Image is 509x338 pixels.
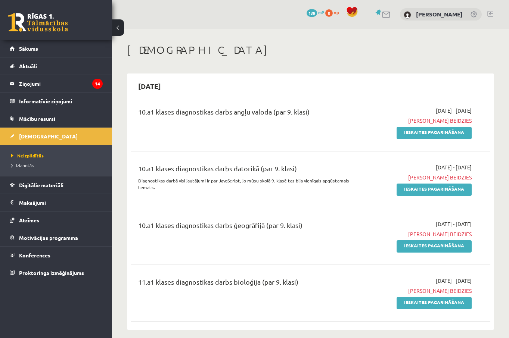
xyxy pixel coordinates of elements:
div: 11.a1 klases diagnostikas darbs bioloģijā (par 9. klasi) [138,277,357,291]
span: [DATE] - [DATE] [436,220,472,228]
a: Sākums [10,40,103,57]
span: [PERSON_NAME] beidzies [368,230,472,238]
span: [DATE] - [DATE] [436,107,472,115]
a: 128 mP [307,9,324,15]
span: [PERSON_NAME] beidzies [368,117,472,125]
span: mP [318,9,324,15]
a: Aktuāli [10,57,103,75]
span: [DEMOGRAPHIC_DATA] [19,133,78,140]
div: 10.a1 klases diagnostikas darbs datorikā (par 9. klasi) [138,163,357,177]
span: [PERSON_NAME] beidzies [368,173,472,181]
a: Proktoringa izmēģinājums [10,264,103,281]
a: Ieskaites pagarināšana [397,127,472,139]
span: 0 [325,9,333,17]
h2: [DATE] [131,77,168,95]
span: Konferences [19,252,50,259]
h1: [DEMOGRAPHIC_DATA] [127,44,494,56]
a: Informatīvie ziņojumi [10,93,103,110]
a: Motivācijas programma [10,229,103,246]
a: Izlabotās [11,162,105,169]
div: 10.a1 klases diagnostikas darbs ģeogrāfijā (par 9. klasi) [138,220,357,234]
span: Aktuāli [19,63,37,69]
span: Proktoringa izmēģinājums [19,269,84,276]
span: [PERSON_NAME] beidzies [368,287,472,295]
a: Atzīmes [10,212,103,229]
a: Ziņojumi14 [10,75,103,92]
a: Rīgas 1. Tālmācības vidusskola [8,13,68,32]
a: Maksājumi [10,194,103,211]
span: [DATE] - [DATE] [436,163,472,171]
a: 0 xp [325,9,342,15]
legend: Informatīvie ziņojumi [19,93,103,110]
span: xp [334,9,339,15]
a: Mācību resursi [10,110,103,127]
span: Atzīmes [19,217,39,223]
legend: Maksājumi [19,194,103,211]
a: [PERSON_NAME] [416,10,463,18]
span: 128 [307,9,317,17]
span: Sākums [19,45,38,52]
div: 10.a1 klases diagnostikas darbs angļu valodā (par 9. klasi) [138,107,357,121]
span: Neizpildītās [11,153,44,159]
span: Motivācijas programma [19,234,78,241]
img: Diāna Bistrjakova [404,11,411,19]
a: Ieskaites pagarināšana [397,184,472,196]
span: Mācību resursi [19,115,55,122]
span: [DATE] - [DATE] [436,277,472,285]
a: Ieskaites pagarināšana [397,240,472,253]
a: [DEMOGRAPHIC_DATA] [10,128,103,145]
a: Ieskaites pagarināšana [397,297,472,309]
a: Digitālie materiāli [10,176,103,194]
span: Digitālie materiāli [19,182,63,188]
a: Konferences [10,247,103,264]
legend: Ziņojumi [19,75,103,92]
p: Diagnostikas darbā visi jautājumi ir par JavaScript, jo mūsu skolā 9. klasē tas bija vienīgais ap... [138,177,357,191]
span: Izlabotās [11,162,34,168]
a: Neizpildītās [11,152,105,159]
i: 14 [92,79,103,89]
